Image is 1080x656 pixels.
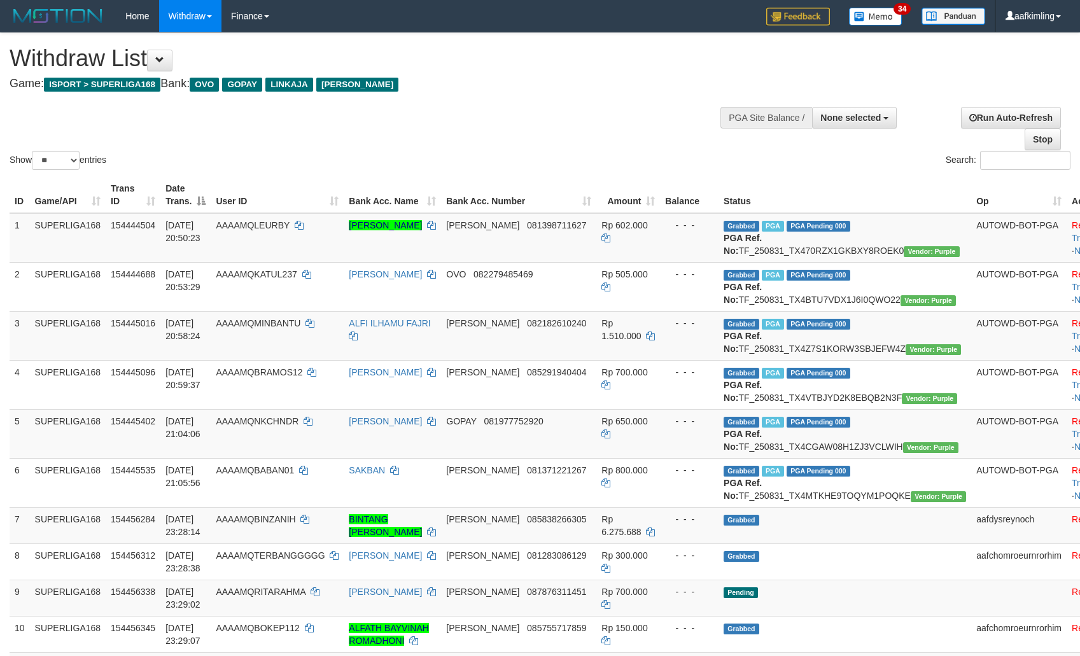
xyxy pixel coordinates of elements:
[762,221,784,232] span: Marked by aafounsreynich
[106,177,160,213] th: Trans ID: activate to sort column ascending
[190,78,219,92] span: OVO
[165,416,200,439] span: [DATE] 21:04:06
[527,220,586,230] span: Copy 081398711627 to clipboard
[971,262,1067,311] td: AUTOWD-BOT-PGA
[719,360,971,409] td: TF_250831_TX4VTBJYD2K8EBQB2N3F
[787,368,850,379] span: PGA Pending
[30,616,106,652] td: SUPERLIGA168
[922,8,985,25] img: panduan.png
[601,318,641,341] span: Rp 1.510.000
[30,543,106,580] td: SUPERLIGA168
[971,616,1067,652] td: aafchomroeurnrorhim
[724,515,759,526] span: Grabbed
[30,311,106,360] td: SUPERLIGA168
[596,177,660,213] th: Amount: activate to sort column ascending
[904,246,959,257] span: Vendor URL: https://trx4.1velocity.biz
[665,415,713,428] div: - - -
[216,416,298,426] span: AAAAMQNKCHNDR
[165,550,200,573] span: [DATE] 23:28:38
[349,587,422,597] a: [PERSON_NAME]
[222,78,262,92] span: GOPAY
[10,78,707,90] h4: Game: Bank:
[30,458,106,507] td: SUPERLIGA168
[527,318,586,328] span: Copy 082182610240 to clipboard
[812,107,897,129] button: None selected
[111,623,155,633] span: 154456345
[32,151,80,170] select: Showentries
[44,78,160,92] span: ISPORT > SUPERLIGA168
[849,8,902,25] img: Button%20Memo.svg
[665,622,713,634] div: - - -
[724,221,759,232] span: Grabbed
[787,466,850,477] span: PGA Pending
[665,549,713,562] div: - - -
[10,262,30,311] td: 2
[349,367,422,377] a: [PERSON_NAME]
[724,233,762,256] b: PGA Ref. No:
[111,514,155,524] span: 154456284
[601,465,647,475] span: Rp 800.000
[762,466,784,477] span: Marked by aafheankoy
[665,585,713,598] div: - - -
[111,550,155,561] span: 154456312
[473,269,533,279] span: Copy 082279485469 to clipboard
[787,221,850,232] span: PGA Pending
[349,514,422,537] a: BINTANG [PERSON_NAME]
[10,507,30,543] td: 7
[165,465,200,488] span: [DATE] 21:05:56
[165,623,200,646] span: [DATE] 23:29:07
[111,465,155,475] span: 154445535
[665,513,713,526] div: - - -
[30,507,106,543] td: SUPERLIGA168
[724,368,759,379] span: Grabbed
[446,514,519,524] span: [PERSON_NAME]
[160,177,211,213] th: Date Trans.: activate to sort column descending
[719,177,971,213] th: Status
[1025,129,1061,150] a: Stop
[527,514,586,524] span: Copy 085838266305 to clipboard
[165,318,200,341] span: [DATE] 20:58:24
[665,268,713,281] div: - - -
[720,107,812,129] div: PGA Site Balance /
[980,151,1070,170] input: Search:
[903,442,958,453] span: Vendor URL: https://trx4.1velocity.biz
[349,465,385,475] a: SAKBAN
[971,458,1067,507] td: AUTOWD-BOT-PGA
[724,380,762,403] b: PGA Ref. No:
[961,107,1061,129] a: Run Auto-Refresh
[601,550,647,561] span: Rp 300.000
[10,151,106,170] label: Show entries
[820,113,881,123] span: None selected
[349,220,422,230] a: [PERSON_NAME]
[724,270,759,281] span: Grabbed
[10,6,106,25] img: MOTION_logo.png
[446,465,519,475] span: [PERSON_NAME]
[724,551,759,562] span: Grabbed
[762,319,784,330] span: Marked by aafheankoy
[10,616,30,652] td: 10
[527,587,586,597] span: Copy 087876311451 to clipboard
[724,478,762,501] b: PGA Ref. No:
[216,514,295,524] span: AAAAMQBINZANIH
[446,416,476,426] span: GOPAY
[901,295,956,306] span: Vendor URL: https://trx4.1velocity.biz
[216,587,305,597] span: AAAAMQRITARAHMA
[111,269,155,279] span: 154444688
[211,177,344,213] th: User ID: activate to sort column ascending
[484,416,543,426] span: Copy 081977752920 to clipboard
[216,465,294,475] span: AAAAMQBABAN01
[10,311,30,360] td: 3
[902,393,957,404] span: Vendor URL: https://trx4.1velocity.biz
[349,318,430,328] a: ALFI ILHAMU FAJRI
[216,550,325,561] span: AAAAMQTERBANGGGGG
[719,409,971,458] td: TF_250831_TX4CGAW08H1ZJ3VCLWIH
[216,269,297,279] span: AAAAMQKATUL237
[724,417,759,428] span: Grabbed
[665,219,713,232] div: - - -
[724,282,762,305] b: PGA Ref. No:
[446,269,466,279] span: OVO
[527,623,586,633] span: Copy 085755717859 to clipboard
[111,367,155,377] span: 154445096
[349,623,429,646] a: ALFATH BAYVINAH ROMADHONI
[30,360,106,409] td: SUPERLIGA168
